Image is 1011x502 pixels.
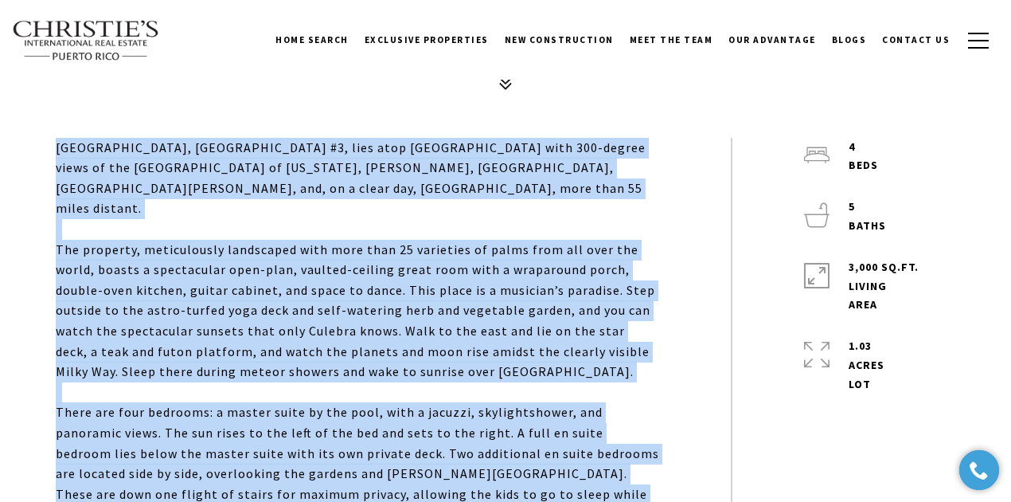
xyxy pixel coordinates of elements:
a: New Construction [497,20,622,60]
span: Exclusive Properties [365,34,489,45]
p: 3,000 Sq.Ft. LIVING AREA [849,258,919,315]
span: Contact Us [882,34,950,45]
span: New Construction [505,34,614,45]
a: Exclusive Properties [357,20,497,60]
span: Blogs [832,34,867,45]
a: Home Search [267,20,357,60]
a: Meet the Team [622,20,721,60]
div: [GEOGRAPHIC_DATA], [GEOGRAPHIC_DATA] #3, lies atop [GEOGRAPHIC_DATA] with 300-degree views of the... [56,138,659,219]
span: Our Advantage [728,34,816,45]
p: 5 baths [849,198,886,236]
button: button [958,18,999,64]
div: The property, meticulously landscaped with more than 25 varieties of palms from all over the worl... [56,240,659,382]
img: Christie's International Real Estate text transparent background [12,20,160,61]
p: 4 beds [849,138,878,176]
p: 1.03 Acres lot [849,337,884,394]
a: Blogs [824,20,875,60]
a: Our Advantage [720,20,824,60]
